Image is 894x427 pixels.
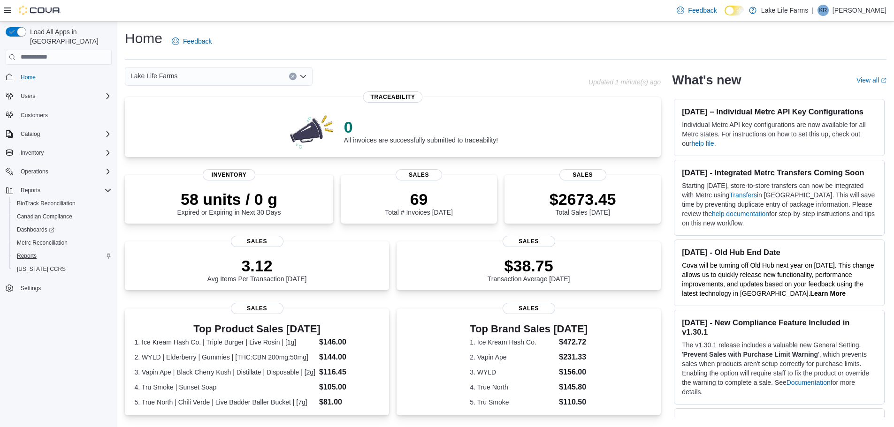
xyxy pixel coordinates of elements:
dt: 4. Tru Smoke | Sunset Soap [135,382,315,392]
a: [US_STATE] CCRS [13,263,69,275]
dt: 5. Tru Smoke [470,397,555,407]
span: Lake Life Farms [130,70,177,82]
span: Customers [21,112,48,119]
span: Reports [13,250,112,262]
span: Feedback [688,6,717,15]
a: Feedback [168,32,215,51]
span: Reports [17,185,112,196]
dd: $105.00 [319,382,380,393]
dd: $146.00 [319,337,380,348]
a: Metrc Reconciliation [13,237,71,248]
button: BioTrack Reconciliation [9,197,115,210]
dd: $472.72 [559,337,588,348]
span: BioTrack Reconciliation [13,198,112,209]
nav: Complex example [6,67,112,320]
dd: $116.45 [319,367,380,378]
dt: 4. True North [470,382,555,392]
p: $2673.45 [550,190,616,209]
dt: 2. Vapin Ape [470,352,555,362]
span: Catalog [21,130,40,138]
button: Operations [17,166,52,177]
p: Updated 1 minute(s) ago [588,78,661,86]
span: Sales [503,303,555,314]
button: Canadian Compliance [9,210,115,223]
span: Settings [17,282,112,294]
span: Dark Mode [725,15,725,16]
p: Starting [DATE], store-to-store transfers can now be integrated with Metrc using in [GEOGRAPHIC_D... [682,181,877,228]
span: Users [17,90,112,102]
span: Dashboards [13,224,112,235]
span: Metrc Reconciliation [13,237,112,248]
span: Operations [17,166,112,177]
span: Washington CCRS [13,263,112,275]
span: Inventory [17,147,112,158]
dt: 1. Ice Kream Hash Co. [470,337,555,347]
span: Reports [17,252,37,260]
span: Users [21,92,35,100]
a: Home [17,72,39,83]
button: Clear input [289,73,297,80]
button: Users [17,90,39,102]
span: Sales [559,169,606,180]
dt: 5. True North | Chili Verde | Live Badder Baller Bucket | [7g] [135,397,315,407]
a: Documentation [787,379,831,386]
button: Users [2,90,115,103]
span: Sales [231,303,283,314]
dt: 1. Ice Kream Hash Co. | Triple Burger | Live Rosin | [1g] [135,337,315,347]
span: Settings [21,285,41,292]
span: Operations [21,168,48,175]
dd: $145.80 [559,382,588,393]
input: Dark Mode [725,6,744,15]
span: Dashboards [17,226,54,233]
p: 3.12 [207,256,307,275]
div: Expired or Expiring in Next 30 Days [177,190,281,216]
a: Canadian Compliance [13,211,76,222]
span: Metrc Reconciliation [17,239,68,247]
a: BioTrack Reconciliation [13,198,79,209]
h2: What's new [672,73,741,88]
div: All invoices are successfully submitted to traceability! [344,118,498,144]
button: Customers [2,108,115,122]
dd: $110.50 [559,397,588,408]
h3: [DATE] - Integrated Metrc Transfers Coming Soon [682,168,877,177]
span: Traceability [363,91,423,103]
dt: 3. Vapin Ape | Black Cherry Kush | Distillate | Disposable | [2g] [135,367,315,377]
span: Customers [17,109,112,121]
p: 69 [385,190,452,209]
a: Dashboards [13,224,58,235]
span: Sales [396,169,443,180]
span: Sales [503,236,555,247]
a: Dashboards [9,223,115,236]
span: Home [17,71,112,83]
button: Settings [2,281,115,295]
svg: External link [881,78,886,83]
strong: Prevent Sales with Purchase Limit Warning [683,351,818,358]
h3: Top Brand Sales [DATE] [470,323,588,335]
span: Canadian Compliance [13,211,112,222]
span: Reports [21,187,40,194]
h1: Home [125,29,162,48]
p: 58 units / 0 g [177,190,281,209]
button: Operations [2,165,115,178]
div: Kate Rossow [818,5,829,16]
button: Catalog [17,128,44,140]
dd: $231.33 [559,352,588,363]
button: Reports [9,249,115,262]
dt: 3. WYLD [470,367,555,377]
div: Total # Invoices [DATE] [385,190,452,216]
p: [PERSON_NAME] [833,5,886,16]
span: Inventory [21,149,44,157]
p: | [812,5,814,16]
button: Home [2,70,115,84]
a: Settings [17,283,45,294]
button: Inventory [2,146,115,159]
dd: $156.00 [559,367,588,378]
img: Cova [19,6,61,15]
a: Reports [13,250,40,262]
a: help documentation [712,210,769,217]
span: Inventory [203,169,255,180]
a: Customers [17,110,52,121]
button: Inventory [17,147,47,158]
h3: Top Product Sales [DATE] [135,323,380,335]
h3: [DATE] – Individual Metrc API Key Configurations [682,107,877,116]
